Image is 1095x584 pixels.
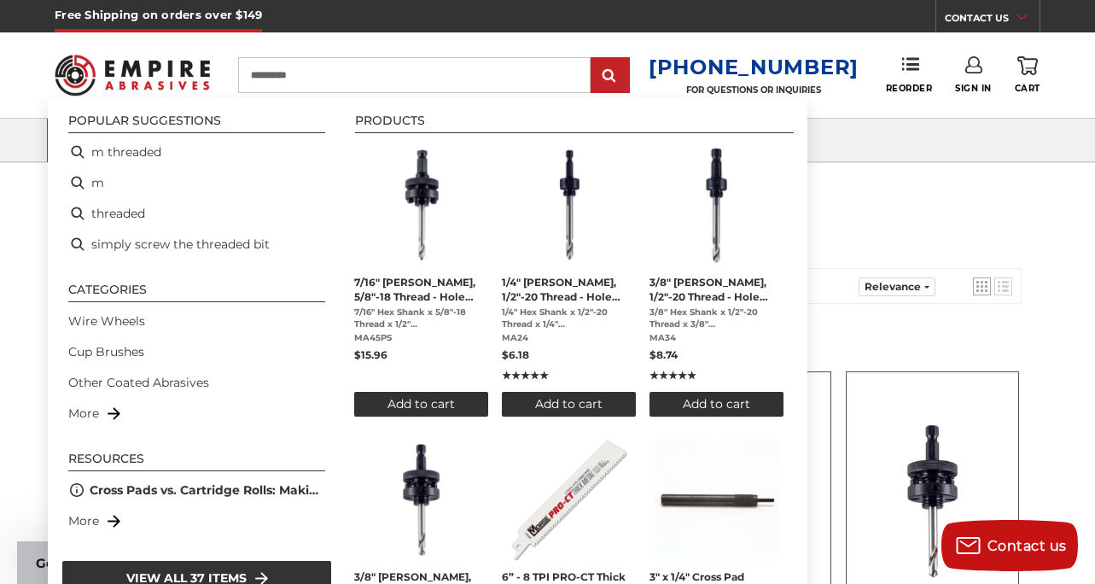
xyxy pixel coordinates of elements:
li: 1/4" Hex Shank, 1/2"-20 Thread - Hole Saw Arbor with Pilot Drill [495,137,643,423]
a: Reorder [886,56,933,93]
button: Add to cart [502,392,636,417]
li: Cross Pads vs. Cartridge Rolls: Making the Right Abrasive Choice [61,475,332,505]
a: 3/8" Hex Shank, 1/2"-20 Thread - Hole Saw Arbor with Pilot Drill [649,143,783,417]
a: CONTACT US [945,9,1040,32]
div: Get Free ShippingClose teaser [17,541,174,584]
a: Cart [1015,56,1040,94]
li: 7/16" Hex Shank, 5/8"-18 Thread - Hole Saw Arbor with Pilot Drill [347,137,495,423]
a: View list mode [994,277,1012,295]
li: simply screw the threaded bit [61,229,332,260]
span: Cart [1015,83,1040,94]
li: threaded [61,198,332,229]
span: ★★★★★ [502,368,549,383]
li: Categories [68,283,325,302]
span: 3/8" [PERSON_NAME], 1/2"-20 Thread - Hole Saw Arbor with Pilot Drill [649,275,783,304]
li: Resources [68,453,325,471]
span: 1/4" [PERSON_NAME], 1/2"-20 Thread - Hole Saw Arbor with Pilot Drill [502,275,636,304]
a: 1/4" Hex Shank, 1/2"-20 Thread - Hole Saw Arbor with Pilot Drill [502,143,636,417]
img: cross pad and square pad mandrel 3-48 eyelet 3" long [655,438,778,562]
a: [PHONE_NUMBER] [649,55,859,79]
span: 7/16" [PERSON_NAME], 5/8"-18 Thread - Hole Saw Arbor with Pilot Drill [354,275,488,304]
span: MA34 [649,332,783,344]
li: Wire Wheels [61,306,332,336]
img: 3/8" Hex Shank Arbor with 5/8-18 thread for hole saws [359,438,483,562]
button: Add to cart [354,392,488,417]
span: 1/4" Hex Shank x 1/2"-20 Thread x 1/4" [PERSON_NAME] - Arbor (for 9/16" - 1-3/16" Hole Saws) SOLD... [502,307,636,330]
li: Other Coated Abrasives [61,367,332,398]
span: ★★★★★ [649,368,696,383]
p: FOR QUESTIONS OR INQUIRIES [649,85,859,96]
li: 3/8" Hex Shank, 1/2"-20 Thread - Hole Saw Arbor with Pilot Drill [643,137,790,423]
span: 7/16" Hex Shank x 5/8"-18 Thread x 1/2" [PERSON_NAME] - Arbor (for 1-1/4" - 6" Hole Saws) SOLD IN... [354,307,488,330]
button: Contact us [941,520,1078,571]
li: Cup Brushes [61,336,332,367]
span: $8.74 [649,348,678,361]
a: 7/16" Hex Shank, 5/8"-18 Thread - Hole Saw Arbor with Pilot Drill [354,143,488,417]
a: Other Coated Abrasives [68,374,209,392]
img: MK Morse Pro Line-CT 6 inch 8 TPI thick metal reciprocating saw blade, carbide-tipped for heavy-d... [507,438,631,562]
span: Get Free Shipping [36,555,156,571]
span: Sign In [955,83,992,94]
img: Empire Abrasives [55,44,210,105]
a: Cross Pads vs. Cartridge Rolls: Making the Right Abrasive Choice [90,482,325,499]
span: MA45PS [354,332,488,344]
li: More [61,505,332,536]
span: $15.96 [354,348,387,361]
a: Cup Brushes [68,343,144,361]
li: m [61,167,332,198]
span: MA24 [502,332,636,344]
li: Products [355,114,794,133]
a: Wire Wheels [68,312,145,330]
span: Reorder [886,83,933,94]
img: MA34 - 3/8" Hex Shank Arbor for Hole Saw [655,143,778,267]
button: Add to cart [649,392,783,417]
li: m threaded [61,137,332,167]
span: 3/8" Hex Shank x 1/2"-20 Thread x 3/8" [PERSON_NAME] - Arbor (for 9/16" - 1-3/16" Hole Saws) SOLD... [649,307,783,330]
img: MA45PS - 7/16" Hex Arbor for Hole Saws [359,143,483,267]
li: Popular suggestions [68,114,325,133]
span: $6.18 [502,348,529,361]
a: Sort options [859,277,935,296]
a: View grid mode [973,277,991,295]
span: Contact us [987,538,1067,554]
img: MA24 - 1/4" Hex Shank Hole Saw Arbor with Pilot Drill [507,143,631,267]
span: Relevance [865,280,921,293]
li: More [61,398,332,429]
